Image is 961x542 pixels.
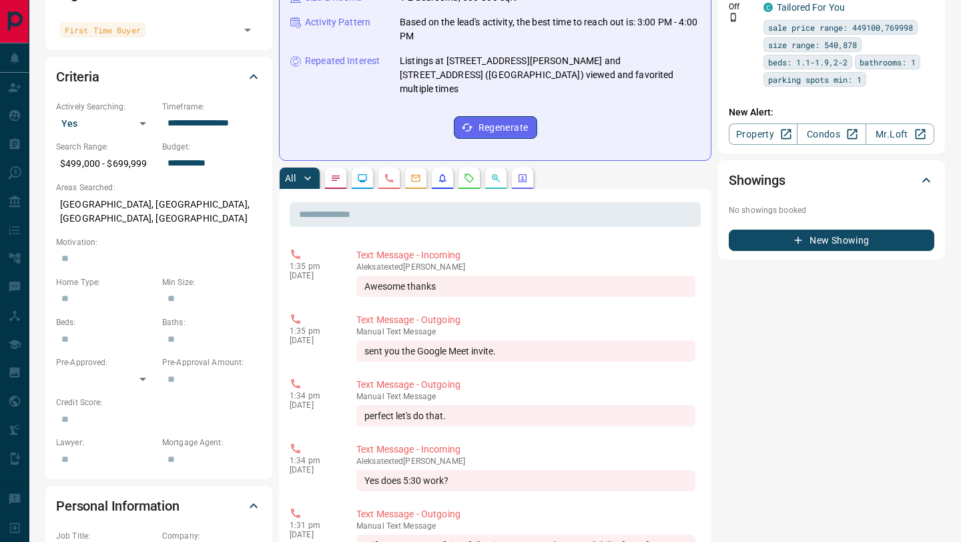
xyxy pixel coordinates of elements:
span: bathrooms: 1 [860,55,916,69]
p: Pre-Approved: [56,356,155,368]
p: No showings booked [729,204,934,216]
p: Off [729,1,755,13]
p: Actively Searching: [56,101,155,113]
p: Aleksa texted [PERSON_NAME] [356,457,695,466]
p: Repeated Interest [305,54,380,68]
button: Open [238,21,257,39]
p: Text Message - Outgoing [356,507,695,521]
a: Condos [797,123,866,145]
svg: Agent Actions [517,173,528,184]
p: All [285,174,296,183]
span: manual [356,392,384,401]
p: Company: [162,530,262,542]
svg: Listing Alerts [437,173,448,184]
span: manual [356,521,384,531]
h2: Personal Information [56,495,180,517]
div: Criteria [56,61,262,93]
svg: Notes [330,173,341,184]
p: Min Size: [162,276,262,288]
svg: Requests [464,173,474,184]
span: First Time Buyer [65,23,141,37]
div: perfect let's do that. [356,405,695,427]
div: Yes [56,113,155,134]
div: Yes does 5:30 work? [356,470,695,491]
h2: Criteria [56,66,99,87]
p: 1:35 pm [290,326,336,336]
div: Showings [729,164,934,196]
p: Based on the lead's activity, the best time to reach out is: 3:00 PM - 4:00 PM [400,15,700,43]
p: Areas Searched: [56,182,262,194]
span: parking spots min: 1 [768,73,862,86]
p: Text Message - Incoming [356,248,695,262]
button: New Showing [729,230,934,251]
p: [DATE] [290,336,336,345]
span: size range: 540,878 [768,38,857,51]
svg: Calls [384,173,394,184]
p: Mortgage Agent: [162,437,262,449]
p: New Alert: [729,105,934,119]
p: [DATE] [290,400,336,410]
p: Activity Pattern [305,15,370,29]
p: [DATE] [290,465,336,475]
p: 1:35 pm [290,262,336,271]
p: [GEOGRAPHIC_DATA], [GEOGRAPHIC_DATA], [GEOGRAPHIC_DATA], [GEOGRAPHIC_DATA] [56,194,262,230]
p: Text Message [356,392,695,401]
p: Timeframe: [162,101,262,113]
div: sent you the Google Meet invite. [356,340,695,362]
p: Beds: [56,316,155,328]
span: manual [356,327,384,336]
a: Tailored For You [777,2,845,13]
p: Baths: [162,316,262,328]
p: Text Message - Outgoing [356,313,695,327]
p: Text Message [356,521,695,531]
p: 1:34 pm [290,391,336,400]
p: Aleksa texted [PERSON_NAME] [356,262,695,272]
p: Text Message [356,327,695,336]
p: Lawyer: [56,437,155,449]
p: Listings at [STREET_ADDRESS][PERSON_NAME] and [STREET_ADDRESS] ([GEOGRAPHIC_DATA]) viewed and fav... [400,54,700,96]
h2: Showings [729,170,785,191]
span: sale price range: 449100,769998 [768,21,913,34]
p: $499,000 - $699,999 [56,153,155,175]
p: Text Message - Outgoing [356,378,695,392]
div: Awesome thanks [356,276,695,297]
p: 1:31 pm [290,521,336,530]
p: [DATE] [290,530,336,539]
a: Mr.Loft [866,123,934,145]
svg: Push Notification Only [729,13,738,22]
p: Job Title: [56,530,155,542]
svg: Emails [410,173,421,184]
p: Text Message - Incoming [356,443,695,457]
svg: Lead Browsing Activity [357,173,368,184]
p: Search Range: [56,141,155,153]
button: Regenerate [454,116,537,139]
div: condos.ca [763,3,773,12]
svg: Opportunities [491,173,501,184]
span: beds: 1.1-1.9,2-2 [768,55,848,69]
p: 1:34 pm [290,456,336,465]
a: Property [729,123,797,145]
p: Home Type: [56,276,155,288]
p: Motivation: [56,236,262,248]
p: Pre-Approval Amount: [162,356,262,368]
p: [DATE] [290,271,336,280]
p: Budget: [162,141,262,153]
p: Credit Score: [56,396,262,409]
div: Personal Information [56,490,262,522]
